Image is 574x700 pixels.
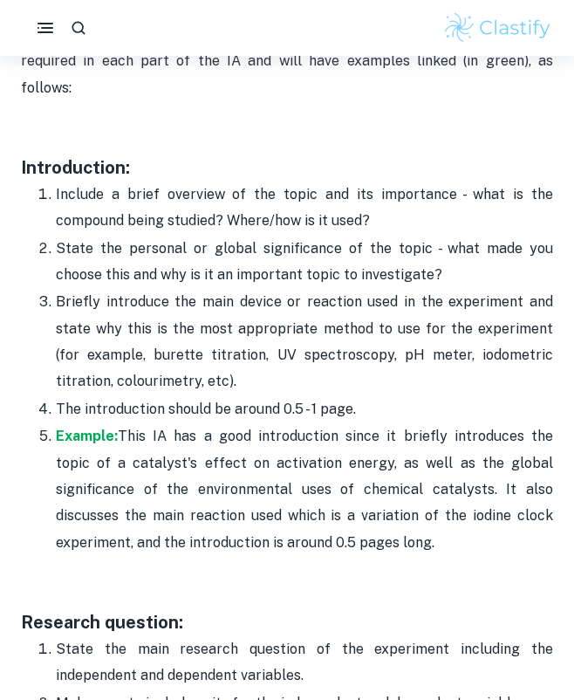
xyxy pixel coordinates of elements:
[21,609,553,635] h3: Research question:
[21,154,553,181] h3: Introduction:
[21,22,553,101] p: The guide will be broken up by section to help you better understand what is required in each par...
[56,289,553,395] p: Briefly introduce the main device or reaction used in the experiment and state why this is the mo...
[56,396,553,422] p: The introduction should be around 0.5 - 1 page.
[56,236,553,289] p: State the personal or global significance of the topic - what made you choose this and why is it ...
[56,423,553,556] p: This IA has a good introduction since it briefly introduces the topic of a catalyst's effect on a...
[56,182,553,235] p: Include a brief overview of the topic and its importance - what is the compound being studied? Wh...
[442,10,553,45] img: Clastify logo
[56,636,553,690] p: State the main research question of the experiment including the independent and dependent variab...
[56,428,118,444] a: Example:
